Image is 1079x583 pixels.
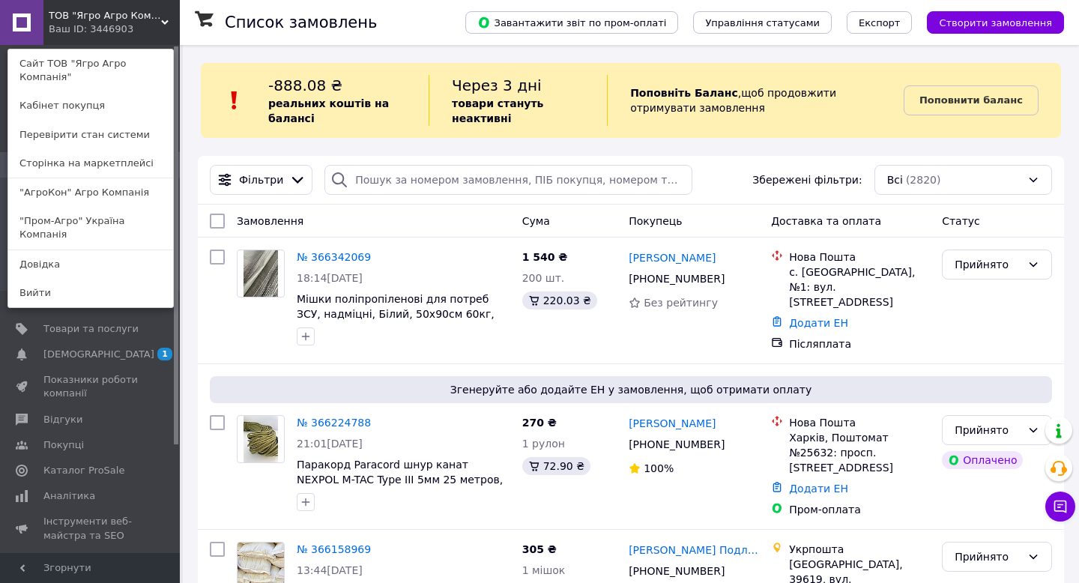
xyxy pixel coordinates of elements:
[244,250,279,297] img: Фото товару
[955,549,1021,565] div: Прийнято
[477,16,666,29] span: Завантажити звіт по пром-оплаті
[43,515,139,542] span: Інструменти веб-майстра та SEO
[297,438,363,450] span: 21:01[DATE]
[942,451,1023,469] div: Оплачено
[237,215,303,227] span: Замовлення
[297,293,495,335] a: Мішки поліпропіленові для потреб ЗСУ, надміцні, Білий, 50х90см 60кг, 800 шт
[789,415,930,430] div: Нова Пошта
[522,438,565,450] span: 1 рулон
[955,422,1021,438] div: Прийнято
[955,256,1021,273] div: Прийнято
[644,297,718,309] span: Без рейтингу
[847,11,913,34] button: Експорт
[789,317,848,329] a: Додати ЕН
[629,250,716,265] a: [PERSON_NAME]
[8,178,173,207] a: "АгроКон" Агро Компанія
[297,417,371,429] a: № 366224788
[49,9,161,22] span: ТОВ "Ягро Агро Компанія"
[297,459,503,501] a: Паракорд Paracord шнур канат NEXPOL M-TAC Type III 5мм 25 метров, до 300 кг зелений, хакі
[789,542,930,557] div: Укрпошта
[912,16,1064,28] a: Створити замовлення
[630,87,738,99] b: Поповніть Баланс
[244,416,279,462] img: Фото товару
[626,434,728,455] div: [PHONE_NUMBER]
[8,49,173,91] a: Сайт ТОВ "Ягро Агро Компанія"
[297,564,363,576] span: 13:44[DATE]
[789,250,930,265] div: Нова Пошта
[239,172,283,187] span: Фільтри
[8,91,173,120] a: Кабінет покупця
[522,457,590,475] div: 72.90 ₴
[629,416,716,431] a: [PERSON_NAME]
[8,279,173,307] a: Вийти
[919,94,1023,106] b: Поповнити баланс
[705,17,820,28] span: Управління статусами
[43,438,84,452] span: Покупці
[626,561,728,582] div: [PHONE_NUMBER]
[771,215,881,227] span: Доставка та оплата
[629,543,759,558] a: [PERSON_NAME] Подлеснєсний
[225,13,377,31] h1: Список замовлень
[789,265,930,309] div: с. [GEOGRAPHIC_DATA], №1: вул. [STREET_ADDRESS]
[522,215,550,227] span: Cума
[789,336,930,351] div: Післяплата
[452,97,543,124] b: товари стануть неактивні
[789,502,930,517] div: Пром-оплата
[607,75,904,126] div: , щоб продовжити отримувати замовлення
[43,464,124,477] span: Каталог ProSale
[297,251,371,263] a: № 366342069
[942,215,980,227] span: Статус
[789,430,930,475] div: Харків, Поштомат №25632: просп. [STREET_ADDRESS]
[8,149,173,178] a: Сторінка на маркетплейсі
[216,382,1046,397] span: Згенеруйте або додайте ЕН у замовлення, щоб отримати оплату
[629,215,682,227] span: Покупець
[644,462,674,474] span: 100%
[43,348,154,361] span: [DEMOGRAPHIC_DATA]
[522,564,566,576] span: 1 мішок
[789,483,848,495] a: Додати ЕН
[452,76,542,94] span: Через 3 дні
[887,172,903,187] span: Всі
[8,207,173,249] a: "Пром-Агро" Україна Компанія
[268,76,342,94] span: -888.08 ₴
[904,85,1039,115] a: Поповнити баланс
[324,165,692,195] input: Пошук за номером замовлення, ПІБ покупця, номером телефону, Email, номером накладної
[237,415,285,463] a: Фото товару
[465,11,678,34] button: Завантажити звіт по пром-оплаті
[522,272,565,284] span: 200 шт.
[43,413,82,426] span: Відгуки
[859,17,901,28] span: Експорт
[43,489,95,503] span: Аналітика
[223,89,246,112] img: :exclamation:
[927,11,1064,34] button: Створити замовлення
[522,291,597,309] div: 220.03 ₴
[752,172,862,187] span: Збережені фільтри:
[8,121,173,149] a: Перевірити стан системи
[237,250,285,297] a: Фото товару
[939,17,1052,28] span: Створити замовлення
[43,322,139,336] span: Товари та послуги
[8,250,173,279] a: Довідка
[522,543,557,555] span: 305 ₴
[906,174,941,186] span: (2820)
[1045,492,1075,522] button: Чат з покупцем
[626,268,728,289] div: [PHONE_NUMBER]
[297,272,363,284] span: 18:14[DATE]
[268,97,389,124] b: реальних коштів на балансі
[522,251,568,263] span: 1 540 ₴
[157,348,172,360] span: 1
[43,373,139,400] span: Показники роботи компанії
[297,543,371,555] a: № 366158969
[522,417,557,429] span: 270 ₴
[49,22,112,36] div: Ваш ID: 3446903
[693,11,832,34] button: Управління статусами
